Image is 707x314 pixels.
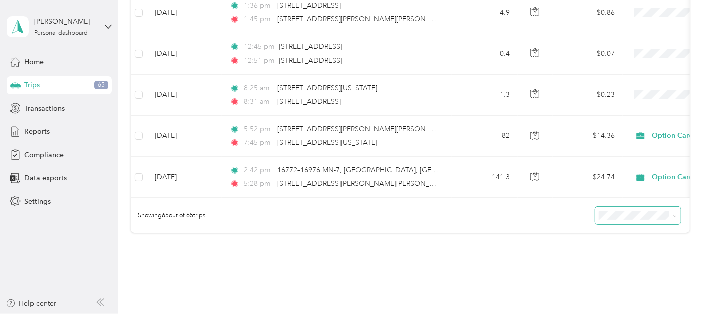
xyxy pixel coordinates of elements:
[277,1,341,10] span: [STREET_ADDRESS]
[34,16,97,27] div: [PERSON_NAME]
[553,33,623,74] td: $0.07
[277,125,452,133] span: [STREET_ADDRESS][PERSON_NAME][PERSON_NAME]
[452,33,518,74] td: 0.4
[24,150,64,160] span: Compliance
[244,165,273,176] span: 2:42 pm
[24,196,51,207] span: Settings
[452,75,518,116] td: 1.3
[24,80,40,90] span: Trips
[244,83,273,94] span: 8:25 am
[24,126,50,137] span: Reports
[244,55,275,66] span: 12:51 pm
[553,157,623,198] td: $24.74
[651,258,707,314] iframe: Everlance-gr Chat Button Frame
[24,103,65,114] span: Transactions
[147,157,222,198] td: [DATE]
[279,56,342,65] span: [STREET_ADDRESS]
[24,173,67,183] span: Data exports
[147,75,222,116] td: [DATE]
[277,97,341,106] span: [STREET_ADDRESS]
[452,116,518,157] td: 82
[277,179,452,188] span: [STREET_ADDRESS][PERSON_NAME][PERSON_NAME]
[34,30,88,36] div: Personal dashboard
[277,138,377,147] span: [STREET_ADDRESS][US_STATE]
[277,84,377,92] span: [STREET_ADDRESS][US_STATE]
[277,15,452,23] span: [STREET_ADDRESS][PERSON_NAME][PERSON_NAME]
[94,81,108,90] span: 65
[147,33,222,74] td: [DATE]
[244,137,273,148] span: 7:45 pm
[553,116,623,157] td: $14.36
[244,14,273,25] span: 1:45 pm
[553,75,623,116] td: $0.23
[452,157,518,198] td: 141.3
[244,178,273,189] span: 5:28 pm
[244,124,273,135] span: 5:52 pm
[24,57,44,67] span: Home
[244,41,275,52] span: 12:45 pm
[131,211,205,220] span: Showing 65 out of 65 trips
[279,42,342,51] span: [STREET_ADDRESS]
[147,116,222,157] td: [DATE]
[6,298,57,309] button: Help center
[277,166,492,174] span: 16772–16976 MN-7, [GEOGRAPHIC_DATA], [GEOGRAPHIC_DATA]
[244,96,273,107] span: 8:31 am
